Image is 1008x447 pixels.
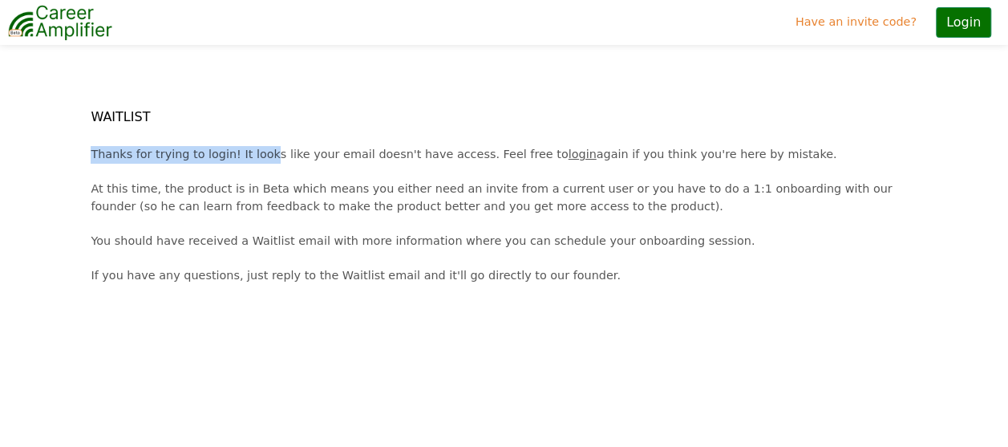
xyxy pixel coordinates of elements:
[569,148,597,161] a: login
[81,108,926,127] div: WAITLIST
[923,1,1004,44] a: Login
[936,7,991,38] button: Login
[789,7,923,38] a: Have an invite code?
[81,146,926,285] div: Thanks for trying to login! It looks like your email doesn't have access. Feel free to again if y...
[8,2,112,43] img: career-amplifier-logo.png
